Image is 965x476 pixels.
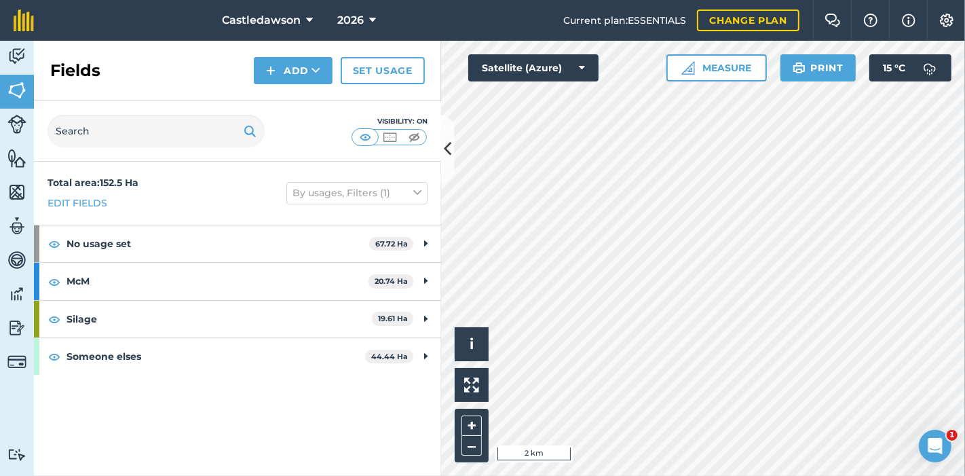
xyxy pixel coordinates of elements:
div: McM20.74 Ha [34,263,441,299]
span: Current plan : ESSENTIALS [563,13,686,28]
div: Someone elses44.44 Ha [34,338,441,375]
span: 2026 [337,12,364,29]
span: 1 [947,430,958,441]
img: svg+xml;base64,PD94bWwgdmVyc2lvbj0iMS4wIiBlbmNvZGluZz0idXRmLTgiPz4KPCEtLSBHZW5lcmF0b3I6IEFkb2JlIE... [916,54,943,81]
button: Add [254,57,333,84]
img: svg+xml;base64,PHN2ZyB4bWxucz0iaHR0cDovL3d3dy53My5vcmcvMjAwMC9zdmciIHdpZHRoPSIxOCIgaGVpZ2h0PSIyNC... [48,274,60,290]
button: By usages, Filters (1) [286,182,428,204]
img: svg+xml;base64,PHN2ZyB4bWxucz0iaHR0cDovL3d3dy53My5vcmcvMjAwMC9zdmciIHdpZHRoPSIxOCIgaGVpZ2h0PSIyNC... [48,348,60,365]
strong: Someone elses [67,338,365,375]
span: 15 ° C [883,54,905,81]
img: svg+xml;base64,PD94bWwgdmVyc2lvbj0iMS4wIiBlbmNvZGluZz0idXRmLTgiPz4KPCEtLSBHZW5lcmF0b3I6IEFkb2JlIE... [7,448,26,461]
a: Set usage [341,57,425,84]
img: svg+xml;base64,PD94bWwgdmVyc2lvbj0iMS4wIiBlbmNvZGluZz0idXRmLTgiPz4KPCEtLSBHZW5lcmF0b3I6IEFkb2JlIE... [7,352,26,371]
strong: 44.44 Ha [371,352,408,361]
img: svg+xml;base64,PHN2ZyB4bWxucz0iaHR0cDovL3d3dy53My5vcmcvMjAwMC9zdmciIHdpZHRoPSIxNyIgaGVpZ2h0PSIxNy... [902,12,915,29]
iframe: Intercom live chat [919,430,951,462]
img: svg+xml;base64,PHN2ZyB4bWxucz0iaHR0cDovL3d3dy53My5vcmcvMjAwMC9zdmciIHdpZHRoPSI1NiIgaGVpZ2h0PSI2MC... [7,182,26,202]
button: Satellite (Azure) [468,54,599,81]
img: svg+xml;base64,PHN2ZyB4bWxucz0iaHR0cDovL3d3dy53My5vcmcvMjAwMC9zdmciIHdpZHRoPSIxOCIgaGVpZ2h0PSIyNC... [48,311,60,327]
img: svg+xml;base64,PHN2ZyB4bWxucz0iaHR0cDovL3d3dy53My5vcmcvMjAwMC9zdmciIHdpZHRoPSI1NiIgaGVpZ2h0PSI2MC... [7,80,26,100]
img: A question mark icon [863,14,879,27]
img: svg+xml;base64,PHN2ZyB4bWxucz0iaHR0cDovL3d3dy53My5vcmcvMjAwMC9zdmciIHdpZHRoPSIxOCIgaGVpZ2h0PSIyNC... [48,236,60,252]
span: Castledawson [222,12,301,29]
img: Ruler icon [681,61,695,75]
button: – [461,436,482,456]
div: Silage19.61 Ha [34,301,441,337]
button: 15 °C [869,54,951,81]
img: svg+xml;base64,PD94bWwgdmVyc2lvbj0iMS4wIiBlbmNvZGluZz0idXRmLTgiPz4KPCEtLSBHZW5lcmF0b3I6IEFkb2JlIE... [7,318,26,338]
img: svg+xml;base64,PHN2ZyB4bWxucz0iaHR0cDovL3d3dy53My5vcmcvMjAwMC9zdmciIHdpZHRoPSI1MCIgaGVpZ2h0PSI0MC... [406,130,423,144]
input: Search [48,115,265,147]
button: Measure [666,54,767,81]
strong: Silage [67,301,372,337]
img: svg+xml;base64,PD94bWwgdmVyc2lvbj0iMS4wIiBlbmNvZGluZz0idXRmLTgiPz4KPCEtLSBHZW5lcmF0b3I6IEFkb2JlIE... [7,216,26,236]
div: No usage set67.72 Ha [34,225,441,262]
strong: Total area : 152.5 Ha [48,177,138,189]
img: A cog icon [939,14,955,27]
strong: 67.72 Ha [375,239,408,249]
strong: McM [67,263,368,299]
img: svg+xml;base64,PHN2ZyB4bWxucz0iaHR0cDovL3d3dy53My5vcmcvMjAwMC9zdmciIHdpZHRoPSIxOSIgaGVpZ2h0PSIyNC... [244,123,257,139]
strong: 20.74 Ha [375,276,408,286]
img: svg+xml;base64,PD94bWwgdmVyc2lvbj0iMS4wIiBlbmNvZGluZz0idXRmLTgiPz4KPCEtLSBHZW5lcmF0b3I6IEFkb2JlIE... [7,115,26,134]
button: i [455,327,489,361]
strong: 19.61 Ha [378,314,408,323]
img: Four arrows, one pointing top left, one top right, one bottom right and the last bottom left [464,378,479,392]
button: + [461,416,482,436]
img: fieldmargin Logo [14,10,34,31]
strong: No usage set [67,225,369,262]
span: i [470,335,474,352]
img: svg+xml;base64,PD94bWwgdmVyc2lvbj0iMS4wIiBlbmNvZGluZz0idXRmLTgiPz4KPCEtLSBHZW5lcmF0b3I6IEFkb2JlIE... [7,46,26,67]
img: Two speech bubbles overlapping with the left bubble in the forefront [825,14,841,27]
img: svg+xml;base64,PHN2ZyB4bWxucz0iaHR0cDovL3d3dy53My5vcmcvMjAwMC9zdmciIHdpZHRoPSI1MCIgaGVpZ2h0PSI0MC... [381,130,398,144]
h2: Fields [50,60,100,81]
img: svg+xml;base64,PD94bWwgdmVyc2lvbj0iMS4wIiBlbmNvZGluZz0idXRmLTgiPz4KPCEtLSBHZW5lcmF0b3I6IEFkb2JlIE... [7,284,26,304]
img: svg+xml;base64,PHN2ZyB4bWxucz0iaHR0cDovL3d3dy53My5vcmcvMjAwMC9zdmciIHdpZHRoPSI1MCIgaGVpZ2h0PSI0MC... [357,130,374,144]
a: Edit fields [48,196,107,210]
div: Visibility: On [352,116,428,127]
a: Change plan [697,10,799,31]
img: svg+xml;base64,PD94bWwgdmVyc2lvbj0iMS4wIiBlbmNvZGluZz0idXRmLTgiPz4KPCEtLSBHZW5lcmF0b3I6IEFkb2JlIE... [7,250,26,270]
button: Print [780,54,856,81]
img: svg+xml;base64,PHN2ZyB4bWxucz0iaHR0cDovL3d3dy53My5vcmcvMjAwMC9zdmciIHdpZHRoPSIxOSIgaGVpZ2h0PSIyNC... [793,60,806,76]
img: svg+xml;base64,PHN2ZyB4bWxucz0iaHR0cDovL3d3dy53My5vcmcvMjAwMC9zdmciIHdpZHRoPSI1NiIgaGVpZ2h0PSI2MC... [7,148,26,168]
img: svg+xml;base64,PHN2ZyB4bWxucz0iaHR0cDovL3d3dy53My5vcmcvMjAwMC9zdmciIHdpZHRoPSIxNCIgaGVpZ2h0PSIyNC... [266,62,276,79]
